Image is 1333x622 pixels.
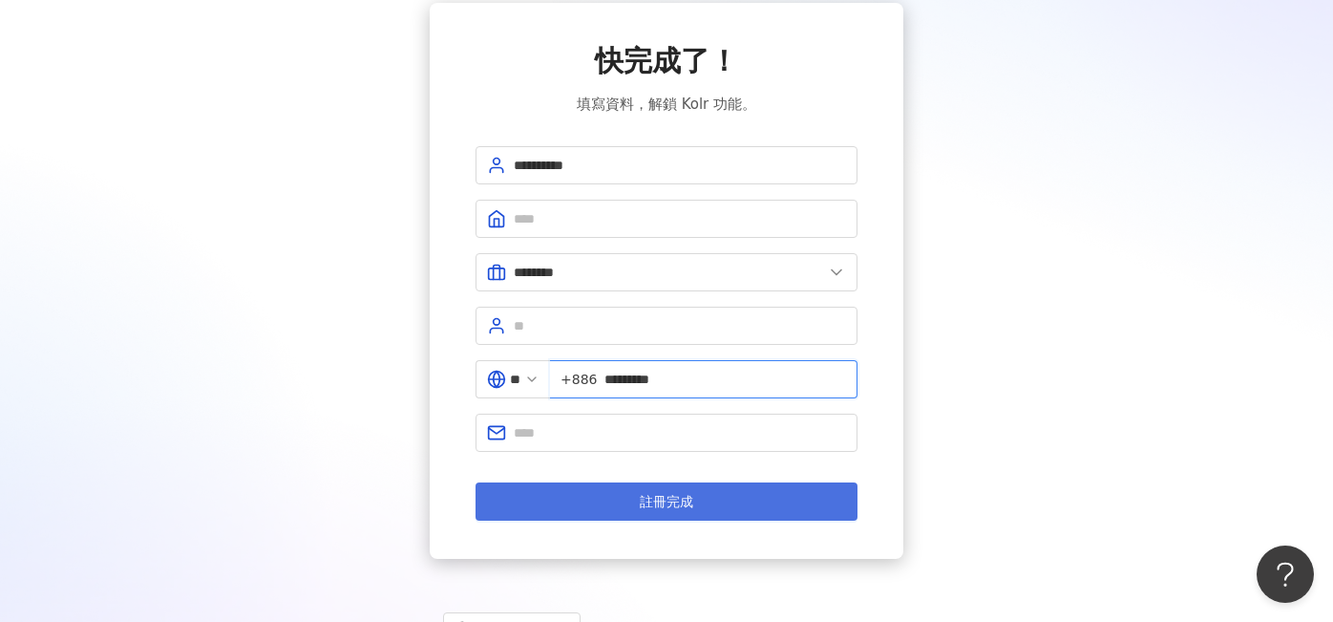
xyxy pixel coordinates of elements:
[595,41,738,81] span: 快完成了！
[640,494,693,509] span: 註冊完成
[561,369,597,390] span: +886
[577,93,756,116] span: 填寫資料，解鎖 Kolr 功能。
[1257,546,1314,603] iframe: Help Scout Beacon - Open
[476,483,857,521] button: 註冊完成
